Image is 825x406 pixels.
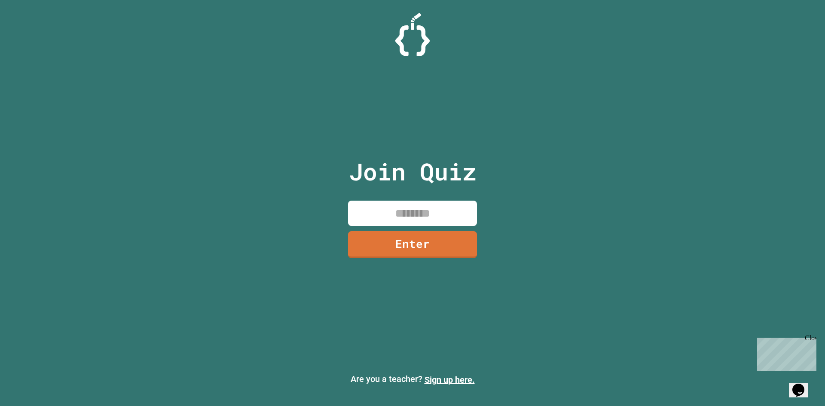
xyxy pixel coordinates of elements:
p: Join Quiz [349,154,477,189]
a: Sign up here. [425,375,475,385]
div: Chat with us now!Close [3,3,59,55]
img: Logo.svg [395,13,430,56]
iframe: chat widget [754,334,816,371]
p: Are you a teacher? [7,372,818,386]
a: Enter [348,231,477,258]
iframe: chat widget [789,372,816,397]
